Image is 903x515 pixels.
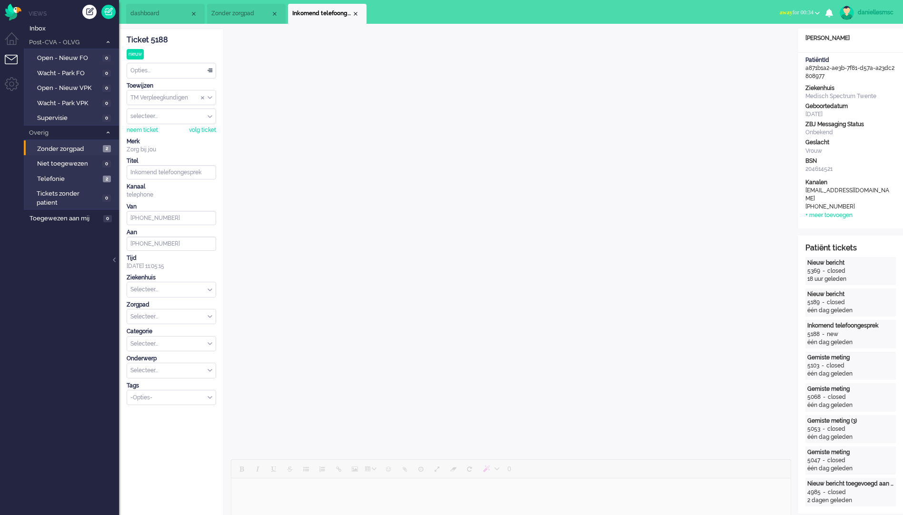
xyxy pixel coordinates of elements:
img: avatar [840,6,854,20]
div: Vrouw [805,147,896,155]
a: Wacht - Park VPK 0 [28,98,118,108]
div: Close tab [190,10,198,18]
a: Quick Ticket [101,5,116,19]
div: 5189 [807,298,820,307]
div: Assign User [127,109,216,124]
div: new [827,330,838,338]
li: Views [29,10,119,18]
span: Wacht - Park FO [37,69,100,78]
div: Ticket 5188 [127,35,216,46]
div: Medisch Spectrum Twente [805,92,896,100]
div: Categorie [127,327,216,336]
a: Toegewezen aan mij 0 [28,213,119,223]
div: [PHONE_NUMBER] [805,203,891,211]
div: Gemiste meting [807,354,894,362]
div: closed [827,298,845,307]
div: telephone [127,191,216,199]
div: Nieuw bericht [807,290,894,298]
a: Wacht - Park FO 0 [28,68,118,78]
span: Inkomend telefoongesprek [292,10,352,18]
div: Inkomend telefoongesprek [807,322,894,330]
span: dashboard [130,10,190,18]
body: Rich Text Area. Press ALT-0 for help. [4,4,556,20]
div: Onbekend [805,129,896,137]
a: Open - Nieuw VPK 0 [28,82,118,93]
a: Telefonie 2 [28,173,118,184]
div: - [820,298,827,307]
div: één dag geleden [807,307,894,315]
a: Supervisie 0 [28,112,118,123]
div: Merk [127,138,216,146]
li: awayfor 00:34 [774,3,825,24]
div: Patiënt tickets [805,243,896,254]
div: - [820,267,827,275]
div: BSN [805,157,896,165]
span: Post-CVA - OLVG [28,38,101,47]
span: Inbox [30,24,119,33]
div: nieuw [127,49,144,59]
a: daniellesmsc [838,6,893,20]
div: - [821,488,828,496]
div: PatiëntId [805,56,896,64]
div: closed [827,456,845,465]
div: Close tab [271,10,278,18]
span: Open - Nieuw VPK [37,84,100,93]
span: 0 [102,195,111,202]
div: 5053 [807,425,820,433]
div: closed [826,362,844,370]
span: Wacht - Park VPK [37,99,100,108]
div: - [819,362,826,370]
div: [DATE] 11:05:15 [127,254,216,270]
div: 18 uur geleden [807,275,894,283]
span: Zonder zorgpad [37,145,100,154]
div: Zorgpad [127,301,216,309]
div: één dag geleden [807,338,894,347]
div: Nieuw bericht [807,259,894,267]
div: ZBJ Messaging Status [805,120,896,129]
div: closed [827,425,845,433]
div: neem ticket [127,126,158,134]
a: Inbox [28,23,119,33]
span: Zonder zorgpad [211,10,271,18]
div: Close tab [352,10,359,18]
li: Tickets menu [5,55,26,76]
div: Gemiste meting [807,448,894,456]
span: 0 [102,55,111,62]
div: Onderwerp [127,355,216,363]
a: Tickets zonder patient 0 [28,188,118,207]
span: Telefonie [37,175,100,184]
div: 4985 [807,488,821,496]
div: - [820,456,827,465]
li: Dashboard [126,4,205,24]
div: één dag geleden [807,433,894,441]
span: 2 [103,176,111,183]
div: - [821,393,828,401]
div: één dag geleden [807,370,894,378]
div: closed [828,488,846,496]
div: [PERSON_NAME] [798,34,903,42]
div: 204614521 [805,165,896,173]
span: 0 [103,215,112,222]
div: Ziekenhuis [127,274,216,282]
div: closed [828,393,846,401]
div: 2 dagen geleden [807,496,894,505]
li: Dashboard menu [5,32,26,54]
div: [DATE] [805,110,896,119]
div: Geslacht [805,139,896,147]
a: Omnidesk [5,6,21,13]
li: Admin menu [5,77,26,99]
span: 2 [103,145,111,152]
div: Zorg bij jou [127,146,216,154]
span: Tickets zonder patient [37,189,99,207]
img: flow_omnibird.svg [5,4,21,20]
span: 0 [102,160,111,168]
div: Select Tags [127,390,216,406]
div: [EMAIL_ADDRESS][DOMAIN_NAME] [805,187,891,203]
span: Toegewezen aan mij [30,214,100,223]
div: Kanaal [127,183,216,191]
div: 5103 [807,362,819,370]
div: één dag geleden [807,465,894,473]
div: Toewijzen [127,82,216,90]
div: daniellesmsc [858,8,893,17]
div: Tags [127,382,216,390]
